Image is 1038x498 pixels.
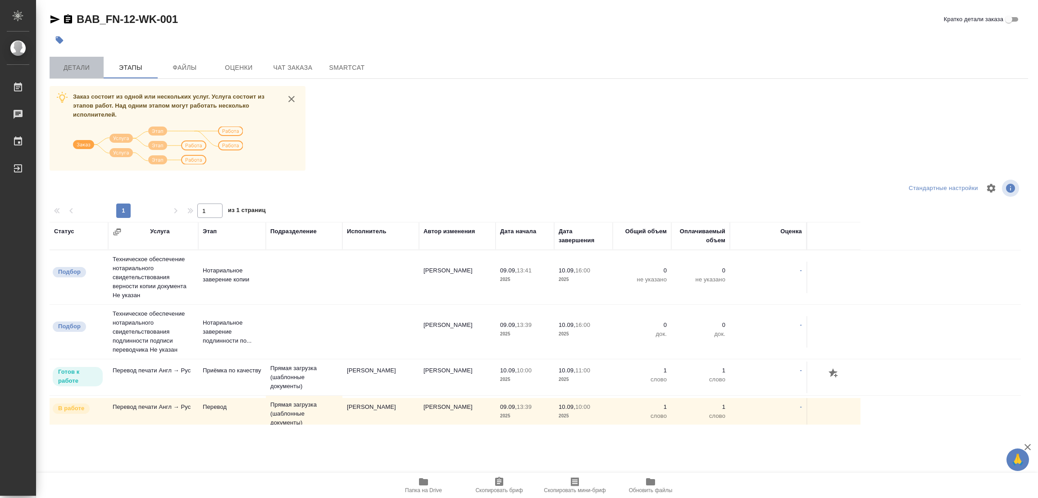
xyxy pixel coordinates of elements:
p: док. [617,330,667,339]
p: 10.09, [559,267,575,274]
p: 2025 [500,375,550,384]
p: 10:00 [517,367,532,374]
a: - [800,403,802,410]
button: Скопировать ссылку для ЯМессенджера [50,14,60,25]
td: [PERSON_NAME] [342,362,419,393]
td: [PERSON_NAME] [419,316,496,348]
a: - [800,267,802,274]
div: Исполнитель [347,227,387,236]
span: из 1 страниц [228,205,266,218]
span: Посмотреть информацию [1002,180,1021,197]
span: Кратко детали заказа [944,15,1003,24]
a: - [800,321,802,328]
td: Прямая загрузка (шаблонные документы) [266,359,342,395]
span: SmartCat [325,62,369,73]
p: 0 [617,321,667,330]
p: 10.09, [559,403,575,410]
td: [PERSON_NAME] [419,262,496,293]
p: не указано [617,275,667,284]
span: Настроить таблицу [980,177,1002,199]
span: Файлы [163,62,206,73]
span: Оценки [217,62,260,73]
a: BAB_FN-12-WK-001 [77,13,178,25]
p: 10:00 [575,403,590,410]
p: 16:00 [575,267,590,274]
div: split button [906,181,980,195]
button: close [285,92,298,106]
p: Нотариальное заверение подлинности по... [203,318,261,345]
p: 0 [676,321,725,330]
p: 13:39 [517,321,532,328]
button: 🙏 [1006,448,1029,471]
p: Нотариальное заверение копии [203,266,261,284]
p: 2025 [559,275,608,284]
div: Автор изменения [423,227,475,236]
p: 11:00 [575,367,590,374]
p: В работе [58,404,84,413]
p: Перевод [203,403,261,412]
div: Общий объем [625,227,667,236]
div: Подразделение [270,227,317,236]
p: 13:41 [517,267,532,274]
p: 0 [676,266,725,275]
p: Приёмка по качеству [203,366,261,375]
td: [PERSON_NAME] [419,398,496,430]
td: [PERSON_NAME] [419,362,496,393]
button: Добавить тэг [50,30,69,50]
div: Оплачиваемый объем [676,227,725,245]
p: слово [676,375,725,384]
p: Готов к работе [58,367,97,385]
div: Этап [203,227,217,236]
p: 2025 [559,330,608,339]
span: Заказ состоит из одной или нескольких услуг. Услуга состоит из этапов работ. Над одним этапом мог... [73,93,264,118]
p: слово [617,412,667,421]
p: Подбор [58,267,81,276]
button: Добавить оценку [826,366,842,381]
td: Техническое обеспечение нотариального свидетельствования верности копии документа Не указан [108,250,198,304]
div: Дата завершения [559,227,608,245]
div: Дата начала [500,227,536,236]
div: Оценка [780,227,802,236]
span: Детали [55,62,98,73]
p: 2025 [500,412,550,421]
td: Перевод печати Англ → Рус [108,398,198,430]
p: 10.09, [559,321,575,328]
p: 09.09, [500,403,517,410]
td: Техническое обеспечение нотариального свидетельствования подлинности подписи переводчика Не указан [108,305,198,359]
a: - [800,367,802,374]
p: 1 [676,403,725,412]
p: док. [676,330,725,339]
p: 09.09, [500,321,517,328]
span: Чат заказа [271,62,314,73]
p: 2025 [500,275,550,284]
td: Прямая загрузка (шаблонные документы) [266,396,342,432]
p: 13:39 [517,403,532,410]
p: 1 [617,366,667,375]
span: 🙏 [1010,450,1025,469]
button: Скопировать ссылку [63,14,73,25]
div: Услуга [150,227,169,236]
p: 16:00 [575,321,590,328]
p: слово [617,375,667,384]
p: 2025 [559,412,608,421]
td: [PERSON_NAME] [342,398,419,430]
p: 2025 [559,375,608,384]
button: Сгруппировать [113,227,122,236]
p: 2025 [500,330,550,339]
td: Перевод печати Англ → Рус [108,362,198,393]
p: 10.09, [559,367,575,374]
p: 09.09, [500,267,517,274]
div: Статус [54,227,74,236]
p: Подбор [58,322,81,331]
p: 1 [676,366,725,375]
p: не указано [676,275,725,284]
p: 10.09, [500,367,517,374]
p: слово [676,412,725,421]
span: Этапы [109,62,152,73]
p: 0 [617,266,667,275]
p: 1 [617,403,667,412]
